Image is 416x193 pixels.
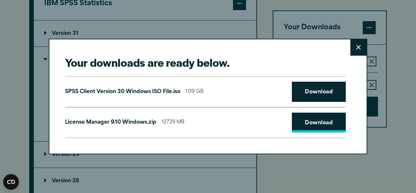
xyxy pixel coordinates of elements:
p: SPSS Client Version 30 Windows ISO File.iso [65,87,180,97]
a: Download [292,113,346,133]
h2: Your downloads are ready below. [65,55,346,70]
span: 1.09 GB [186,87,203,97]
a: Download [292,82,346,102]
p: License Manager 9.10 Windows.zip [65,118,156,127]
span: 127.28 MB [162,118,184,127]
button: Open CMP widget [3,174,19,190]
